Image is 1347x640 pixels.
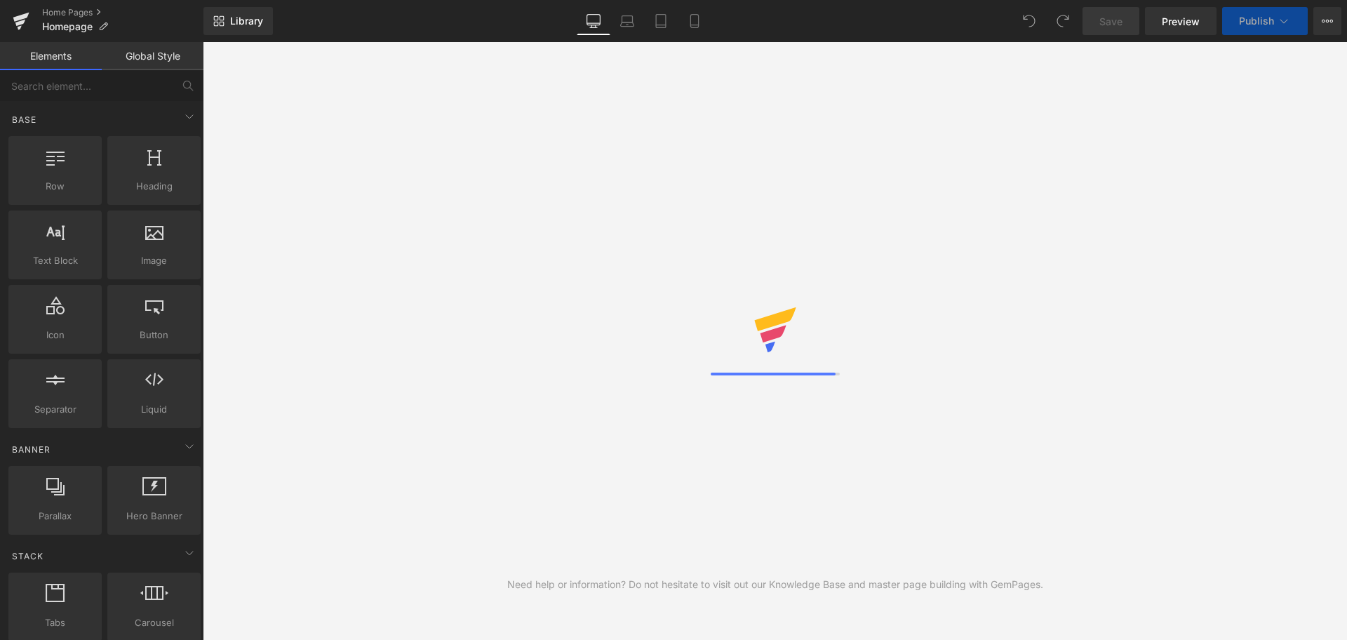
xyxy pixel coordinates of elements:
span: Button [112,328,196,342]
span: Text Block [13,253,98,268]
a: Global Style [102,42,203,70]
button: Publish [1222,7,1308,35]
div: Need help or information? Do not hesitate to visit out our Knowledge Base and master page buildin... [507,577,1043,592]
span: Stack [11,549,45,563]
span: Library [230,15,263,27]
a: Preview [1145,7,1217,35]
span: Parallax [13,509,98,524]
span: Save [1099,14,1122,29]
span: Preview [1162,14,1200,29]
span: Publish [1239,15,1274,27]
span: Row [13,179,98,194]
span: Heading [112,179,196,194]
span: Liquid [112,402,196,417]
button: Undo [1015,7,1043,35]
span: Base [11,113,38,126]
span: Homepage [42,21,93,32]
a: Desktop [577,7,610,35]
span: Banner [11,443,52,456]
span: Image [112,253,196,268]
span: Icon [13,328,98,342]
a: New Library [203,7,273,35]
span: Separator [13,402,98,417]
span: Tabs [13,615,98,630]
button: More [1313,7,1341,35]
span: Hero Banner [112,509,196,524]
a: Tablet [644,7,678,35]
span: Carousel [112,615,196,630]
a: Mobile [678,7,711,35]
a: Home Pages [42,7,203,18]
button: Redo [1049,7,1077,35]
a: Laptop [610,7,644,35]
